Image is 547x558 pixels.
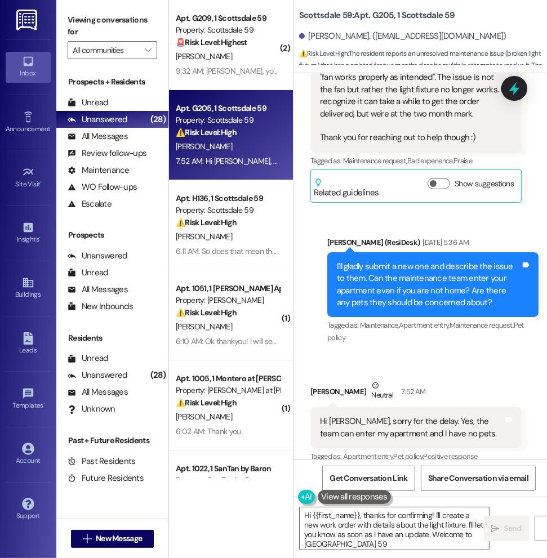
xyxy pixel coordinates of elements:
div: Escalate [68,198,112,210]
div: Property: [PERSON_NAME] at [PERSON_NAME] [176,385,280,396]
input: All communities [73,41,139,59]
b: Scottsdale 59: Apt. G205, 1 Scottsdale 59 [299,10,455,21]
span: New Message [96,533,142,544]
strong: ⚠️ Risk Level: High [176,398,237,408]
span: Maintenance request , [450,320,514,330]
span: Get Conversation Link [330,472,407,484]
span: [PERSON_NAME] [176,412,232,422]
span: Pet policy , [394,452,424,461]
div: Neutral [370,380,395,403]
div: [PERSON_NAME] [310,380,522,407]
span: [PERSON_NAME] [176,51,232,61]
span: [PERSON_NAME] [176,231,232,242]
div: Apt. G209, 1 Scottsdale 59 [176,12,280,24]
a: Insights • [6,218,51,248]
div: Unknown [68,403,115,415]
div: (28) [148,111,168,128]
div: Property: Scottsdale 59 [176,24,280,36]
label: Show suggestions [455,178,514,190]
span: Apartment entry , [343,452,394,461]
div: Apt. 1005, 1 Montero at [PERSON_NAME] [176,373,280,385]
div: [PERSON_NAME]. ([EMAIL_ADDRESS][DOMAIN_NAME]) [299,30,506,42]
textarea: Hi {{first_name}}, thanks for confirming! I'll create a new work order with details about the lig... [300,507,489,550]
span: Send [504,523,522,534]
span: Praise [453,156,472,166]
div: Unread [68,97,108,109]
div: Unanswered [68,250,127,262]
i:  [83,534,91,543]
span: • [39,234,41,242]
div: WO Follow-ups [68,181,137,193]
div: All Messages [68,284,128,296]
span: Maintenance , [360,320,399,330]
div: All Messages [68,131,128,142]
button: Send [484,516,529,541]
label: Viewing conversations for [68,11,157,41]
span: Maintenance request , [343,156,407,166]
span: • [50,123,52,131]
div: Apt. H136, 1 Scottsdale 59 [176,193,280,204]
div: All Messages [68,386,128,398]
div: 6:10 AM: Ok thankyou! I will see what i can do [176,336,323,346]
a: Site Visit • [6,163,51,193]
div: Property: [PERSON_NAME] [176,294,280,306]
div: Unread [68,352,108,364]
div: I'll gladly submit a new one and describe the issue to them. Can the maintenance team enter your ... [337,261,521,309]
div: 6:02 AM: Thank you [176,426,241,436]
div: Future Residents [68,472,144,484]
i:  [145,46,151,55]
div: Prospects [56,229,168,241]
div: New Inbounds [68,301,133,313]
button: New Message [71,530,154,548]
img: ResiDesk Logo [16,10,39,30]
div: [DATE] 5:36 AM [420,236,469,248]
div: 9:32 AM: [PERSON_NAME], youre useless. [176,66,311,76]
button: Share Conversation via email [421,466,536,491]
div: Residents [56,332,168,344]
span: Share Conversation via email [428,472,528,484]
div: 7:52 AM: Hi [PERSON_NAME], sorry for the delay. Yes, the team can enter my apartment and I have n... [176,156,526,166]
a: Buildings [6,273,51,303]
i:  [491,524,499,533]
div: Unanswered [68,369,127,381]
div: Apt. 1051, 1 [PERSON_NAME] Apts LLC [176,283,280,294]
div: Review follow-ups [68,148,146,159]
span: Bad experience , [407,156,453,166]
div: Prospects + Residents [56,76,168,88]
div: Past Residents [68,456,136,467]
span: Pet policy [327,320,524,342]
strong: ⚠️ Risk Level: High [176,217,237,227]
span: : The resident reports an unresolved maintenance issue (broken light fixture) that has persisted ... [299,48,547,108]
span: Apartment entry , [399,320,450,330]
div: Tagged as: [327,317,539,346]
div: Hi [PERSON_NAME], sorry for the delay. Yes, the team can enter my apartment and I have no pets. [320,416,504,440]
a: Leads [6,329,51,359]
span: • [43,400,45,408]
div: Related guidelines [314,178,379,199]
div: 10996672 is the order number for the latest request. This one was put in by the front office staf... [320,35,504,144]
div: (28) [148,367,168,384]
strong: ⚠️ Risk Level: High [299,49,348,58]
a: Account [6,439,51,470]
span: Positive response [423,452,477,461]
div: 7:52 AM [398,386,425,398]
a: Support [6,494,51,525]
span: • [41,178,42,186]
div: Tagged as: [310,153,522,169]
div: Unanswered [68,114,127,126]
a: Templates • [6,384,51,414]
div: Tagged as: [310,448,522,465]
button: Get Conversation Link [322,466,415,491]
div: Apt. 1022, 1 SanTan by Baron [176,463,280,475]
div: [PERSON_NAME] (ResiDesk) [327,236,539,252]
strong: ⚠️ Risk Level: High [176,307,237,318]
span: [PERSON_NAME] [176,141,232,151]
div: Past + Future Residents [56,435,168,447]
strong: 🚨 Risk Level: Highest [176,37,247,47]
span: [PERSON_NAME] [176,322,232,332]
div: Unread [68,267,108,279]
div: Property: Scottsdale 59 [176,114,280,126]
div: Property: San Tan by Baron [176,475,280,486]
a: Inbox [6,52,51,82]
div: Maintenance [68,164,130,176]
